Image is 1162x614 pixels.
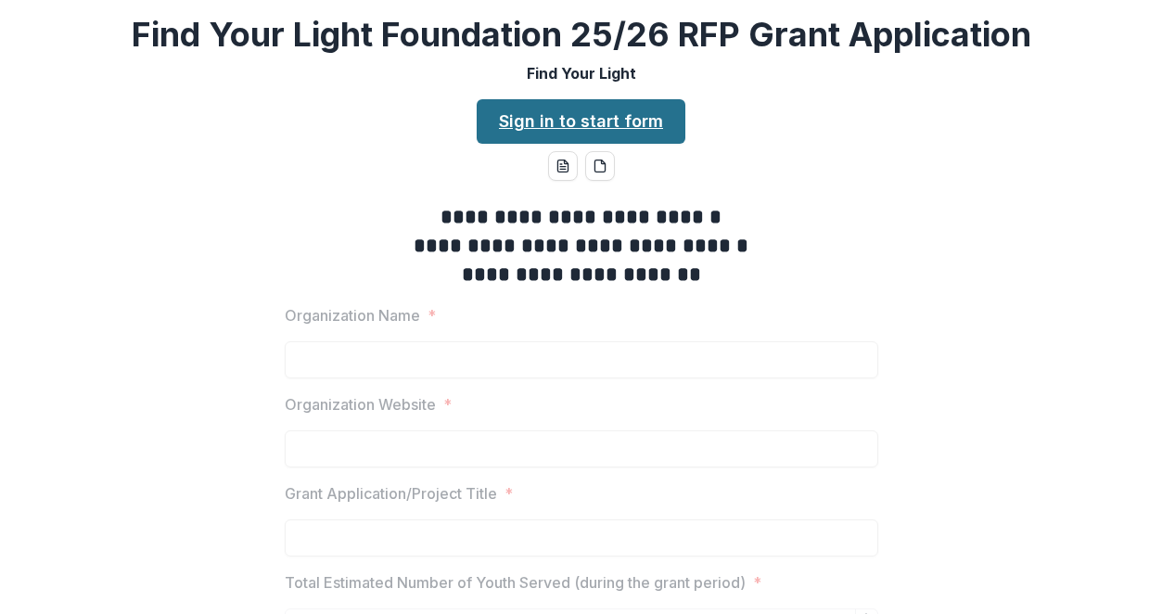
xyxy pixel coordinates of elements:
p: Organization Website [285,393,436,416]
a: Sign in to start form [477,99,685,144]
p: Organization Name [285,304,420,326]
p: Total Estimated Number of Youth Served (during the grant period) [285,571,746,594]
button: word-download [548,151,578,181]
button: pdf-download [585,151,615,181]
p: Find Your Light [527,62,636,84]
h2: Find Your Light Foundation 25/26 RFP Grant Application [132,15,1031,55]
p: Grant Application/Project Title [285,482,497,505]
